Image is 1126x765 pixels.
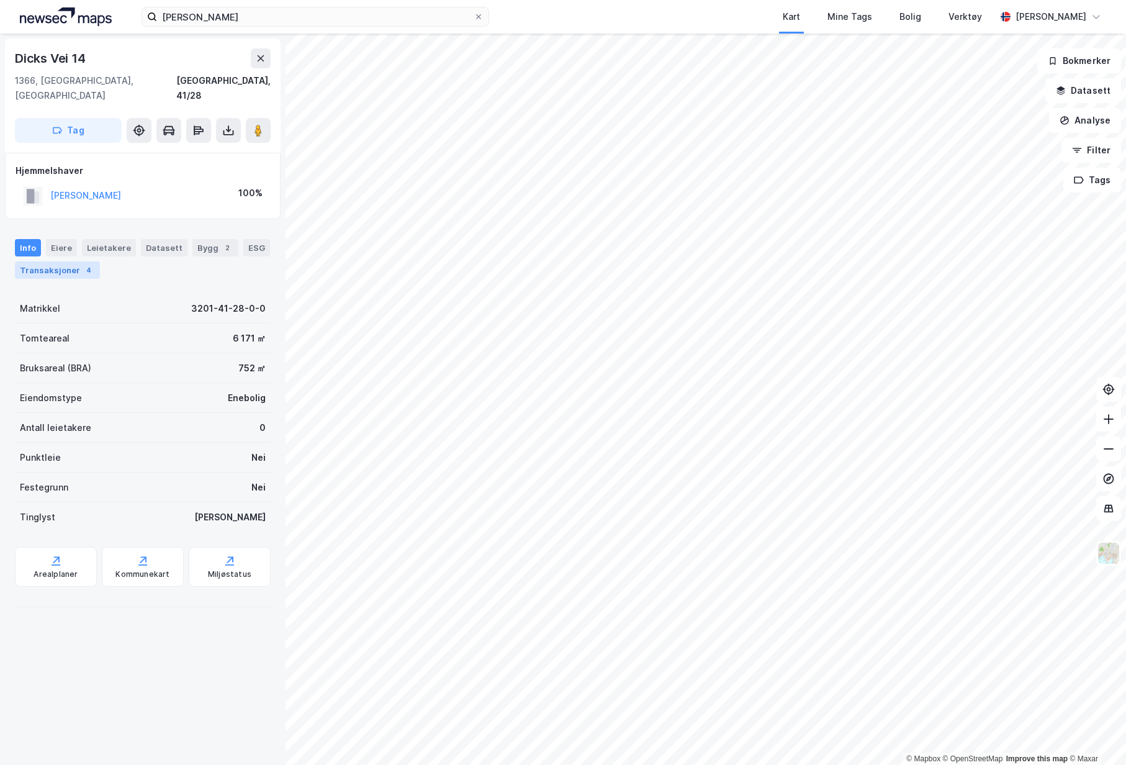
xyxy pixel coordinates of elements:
div: 752 ㎡ [238,361,266,376]
div: 100% [238,186,263,201]
div: 3201-41-28-0-0 [191,301,266,316]
div: [PERSON_NAME] [194,510,266,525]
div: Kommunekart [115,569,169,579]
div: Arealplaner [34,569,78,579]
div: Antall leietakere [20,420,91,435]
div: 4 [83,264,95,276]
div: 2 [221,242,233,254]
a: Mapbox [906,754,940,763]
div: 6 171 ㎡ [233,331,266,346]
div: Hjemmelshaver [16,163,270,178]
a: OpenStreetMap [943,754,1003,763]
div: Leietakere [82,239,136,256]
div: Miljøstatus [208,569,251,579]
div: [GEOGRAPHIC_DATA], 41/28 [176,73,271,103]
div: 1366, [GEOGRAPHIC_DATA], [GEOGRAPHIC_DATA] [15,73,176,103]
div: Bruksareal (BRA) [20,361,91,376]
div: Festegrunn [20,480,68,495]
div: [PERSON_NAME] [1016,9,1086,24]
div: Info [15,239,41,256]
div: Tinglyst [20,510,55,525]
div: Bolig [899,9,921,24]
div: ESG [243,239,270,256]
a: Improve this map [1006,754,1068,763]
div: Dicks Vei 14 [15,48,88,68]
div: Kart [783,9,800,24]
img: logo.a4113a55bc3d86da70a041830d287a7e.svg [20,7,112,26]
button: Tag [15,118,122,143]
div: Eiere [46,239,77,256]
div: Datasett [141,239,187,256]
input: Søk på adresse, matrikkel, gårdeiere, leietakere eller personer [157,7,474,26]
iframe: Chat Widget [1064,705,1126,765]
div: Matrikkel [20,301,60,316]
button: Tags [1063,168,1121,192]
div: Mine Tags [827,9,872,24]
div: 0 [259,420,266,435]
div: Tomteareal [20,331,70,346]
div: Nei [251,480,266,495]
div: Eiendomstype [20,391,82,405]
button: Datasett [1045,78,1121,103]
div: Enebolig [228,391,266,405]
img: Z [1097,541,1120,565]
button: Bokmerker [1037,48,1121,73]
div: Transaksjoner [15,261,100,279]
div: Nei [251,450,266,465]
div: Verktøy [948,9,982,24]
div: Punktleie [20,450,61,465]
button: Filter [1061,138,1121,163]
button: Analyse [1049,108,1121,133]
div: Bygg [192,239,238,256]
